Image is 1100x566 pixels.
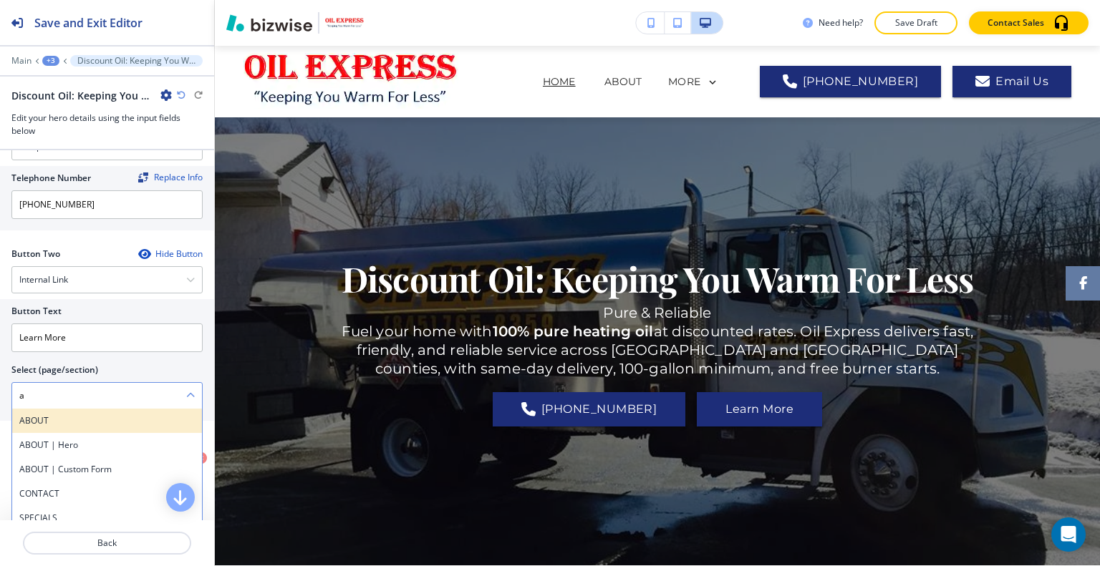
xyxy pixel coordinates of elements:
h4: ABOUT | Custom Form [19,463,195,476]
h3: Need help? [819,16,863,29]
p: Fuel your home with at discounted rates. Oil Express delivers fast, friendly, and reliable servic... [335,322,980,378]
button: Hide Button [138,248,203,260]
p: Discount Oil: Keeping You Warm For Less [77,56,196,66]
p: Contact Sales [988,16,1044,29]
p: Discount Oil: Keeping You Warm For Less [342,256,974,301]
div: My PhotosFind Photos [11,457,203,550]
h4: ABOUT | Hero [19,439,195,452]
img: Bizwise Logo [226,14,312,31]
span: Find and replace this information across Bizwise [138,172,203,184]
a: [PHONE_NUMBER] [493,392,685,426]
h2: Button Two [11,248,60,260]
h3: Edit your hero details using the input fields below [11,112,203,137]
div: Open Intercom Messenger [1051,517,1086,552]
h2: Save and Exit Editor [34,14,143,31]
button: Learn More [697,392,822,426]
p: MORE [668,77,700,87]
a: Email Us [952,66,1071,97]
a: [PHONE_NUMBER] [760,66,941,97]
h4: ABOUT [19,414,195,427]
button: Contact Sales [969,11,1089,34]
h2: Telephone Number [11,172,91,185]
h2: Button Text [11,305,62,318]
div: Replace Info [138,172,203,182]
button: +3 [42,56,59,66]
img: Oil Express [243,52,458,109]
strong: 100% pure heating oil [493,323,654,340]
button: Discount Oil: Keeping You Warm For Less [70,55,203,67]
button: Main [11,56,32,66]
input: Ex. 561-222-1111 [11,190,203,219]
h6: Pure & Reliable [335,303,980,378]
p: ABOUT [604,74,642,89]
h2: Discount Oil: Keeping You Warm For Less [11,88,155,103]
img: Replace [138,172,148,182]
h4: CONTACT [19,487,195,500]
h2: Select (page/section) [11,363,98,376]
h4: Internal Link [19,273,68,286]
button: ReplaceReplace Info [138,172,203,182]
input: Manual Input [12,384,186,408]
p: HOME [543,74,576,89]
button: Save Draft [874,11,957,34]
h4: SPECIALS [19,512,195,524]
div: MORE [667,69,737,92]
p: Back [24,537,190,550]
img: Your Logo [325,18,364,28]
p: Save Draft [893,16,939,29]
a: Social media link to facebook account [1066,266,1100,301]
button: Back [23,532,191,555]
